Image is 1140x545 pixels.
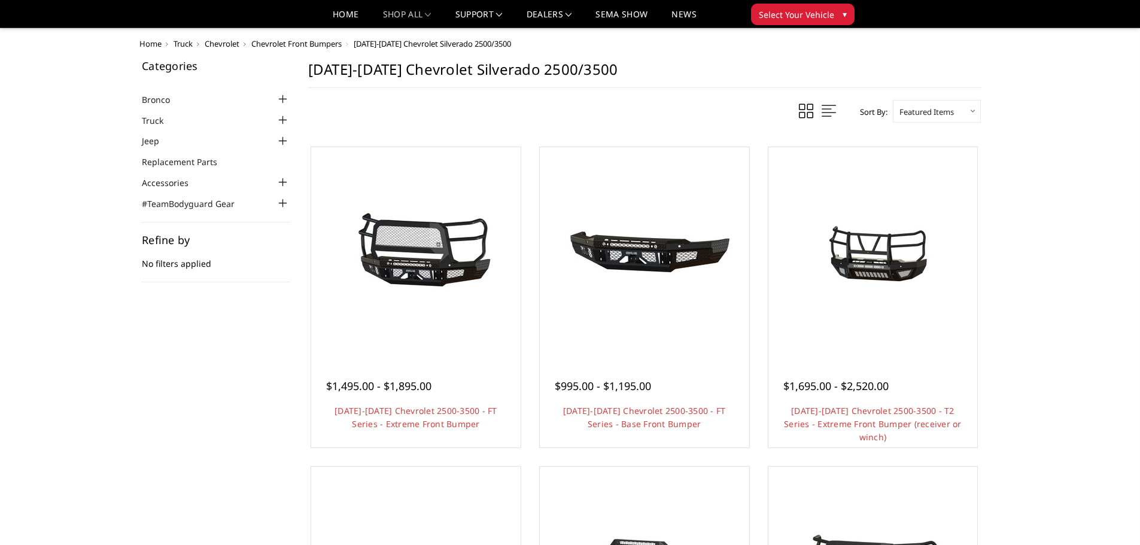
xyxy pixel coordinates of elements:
[142,235,290,282] div: No filters applied
[354,38,511,49] span: [DATE]-[DATE] Chevrolet Silverado 2500/3500
[142,197,250,210] a: #TeamBodyguard Gear
[333,10,358,28] a: Home
[174,38,193,49] a: Truck
[142,156,232,168] a: Replacement Parts
[783,379,889,393] span: $1,695.00 - $2,520.00
[563,405,726,430] a: [DATE]-[DATE] Chevrolet 2500-3500 - FT Series - Base Front Bumper
[455,10,503,28] a: Support
[142,235,290,245] h5: Refine by
[853,103,887,121] label: Sort By:
[308,60,981,88] h1: [DATE]-[DATE] Chevrolet Silverado 2500/3500
[527,10,572,28] a: Dealers
[595,10,647,28] a: SEMA Show
[771,150,975,354] a: 2024-2026 Chevrolet 2500-3500 - T2 Series - Extreme Front Bumper (receiver or winch) 2024-2026 Ch...
[751,4,855,25] button: Select Your Vehicle
[843,8,847,20] span: ▾
[335,405,497,430] a: [DATE]-[DATE] Chevrolet 2500-3500 - FT Series - Extreme Front Bumper
[326,379,431,393] span: $1,495.00 - $1,895.00
[314,150,518,354] a: 2024-2026 Chevrolet 2500-3500 - FT Series - Extreme Front Bumper 2024-2026 Chevrolet 2500-3500 - ...
[671,10,696,28] a: News
[759,8,834,21] span: Select Your Vehicle
[383,10,431,28] a: shop all
[139,38,162,49] a: Home
[205,38,239,49] a: Chevrolet
[543,150,746,354] a: 2024-2025 Chevrolet 2500-3500 - FT Series - Base Front Bumper 2024-2025 Chevrolet 2500-3500 - FT ...
[142,93,185,106] a: Bronco
[784,405,962,443] a: [DATE]-[DATE] Chevrolet 2500-3500 - T2 Series - Extreme Front Bumper (receiver or winch)
[142,60,290,71] h5: Categories
[251,38,342,49] a: Chevrolet Front Bumpers
[555,379,651,393] span: $995.00 - $1,195.00
[142,135,174,147] a: Jeep
[142,176,203,189] a: Accessories
[142,114,178,127] a: Truck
